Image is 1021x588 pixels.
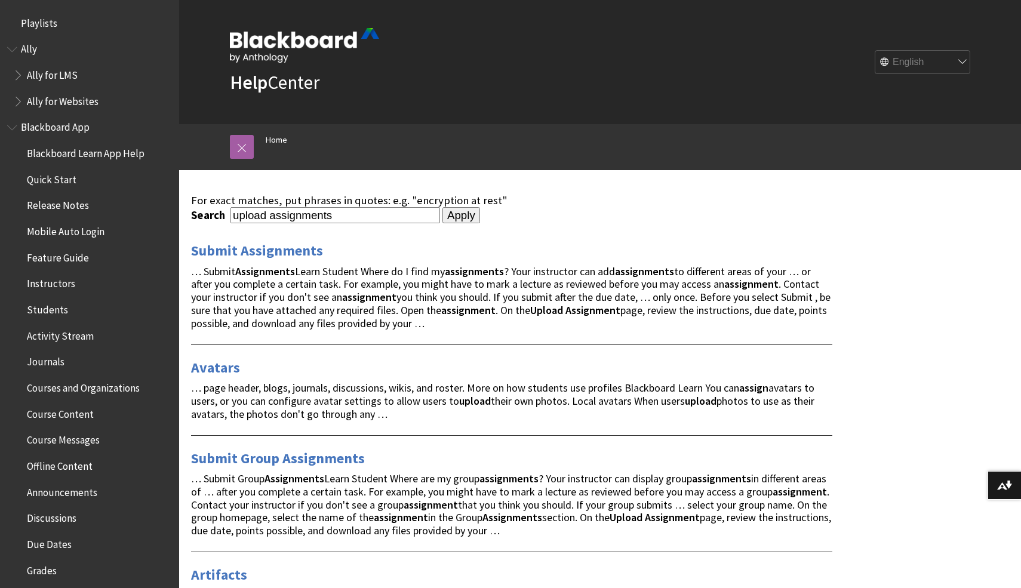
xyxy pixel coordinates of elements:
img: Blackboard by Anthology [230,28,379,63]
span: Feature Guide [27,248,89,264]
span: … page header, blogs, journals, discussions, wikis, and roster. More on how students use profiles... [191,381,814,421]
strong: Assignments [265,472,324,485]
strong: assignment [441,303,496,317]
span: Students [27,300,68,316]
strong: assignments [615,264,674,278]
strong: assignment [773,485,827,498]
strong: Assignments [235,264,295,278]
span: Release Notes [27,196,89,212]
span: Course Messages [27,430,100,447]
span: Courses and Organizations [27,378,140,394]
span: Due Dates [27,534,72,550]
span: Activity Stream [27,326,94,342]
a: Artifacts [191,565,247,584]
strong: assignments [479,472,539,485]
strong: Assignments [482,510,542,524]
span: Ally for LMS [27,65,78,81]
strong: upload [685,394,716,408]
div: For exact matches, put phrases in quotes: e.g. "encryption at rest" [191,194,832,207]
span: Grades [27,561,57,577]
a: Avatars [191,358,240,377]
a: Home [266,133,287,147]
input: Apply [442,207,480,224]
span: … Submit Group Learn Student Where are my group ? Your instructor can display group in different ... [191,472,831,537]
span: Quick Start [27,170,76,186]
strong: Help [230,70,267,94]
nav: Book outline for Anthology Ally Help [7,39,172,112]
strong: assign [739,381,768,395]
a: HelpCenter [230,70,319,94]
span: Course Content [27,404,94,420]
strong: upload [459,394,491,408]
strong: assignment [342,290,396,304]
select: Site Language Selector [875,50,971,74]
a: Submit Group Assignments [191,449,365,468]
nav: Book outline for Playlists [7,13,172,33]
span: Ally for Websites [27,91,99,107]
span: Mobile Auto Login [27,221,104,238]
strong: Assignment [645,510,700,524]
span: Announcements [27,482,97,498]
span: Playlists [21,13,57,29]
strong: assignment [724,277,779,291]
span: Blackboard Learn App Help [27,143,144,159]
strong: Assignment [565,303,620,317]
strong: Upload [610,510,642,524]
span: Discussions [27,508,76,524]
span: Offline Content [27,456,93,472]
a: Submit Assignments [191,241,323,260]
strong: assignment [404,498,458,512]
strong: assignments [692,472,751,485]
span: … Submit Learn Student Where do I find my ? Your instructor can add to different areas of your … ... [191,264,831,330]
strong: assignment [374,510,428,524]
label: Search [191,208,228,222]
span: Ally [21,39,37,56]
span: Journals [27,352,64,368]
span: Instructors [27,274,75,290]
span: Blackboard App [21,118,90,134]
strong: assignments [445,264,504,278]
strong: Upload [530,303,563,317]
